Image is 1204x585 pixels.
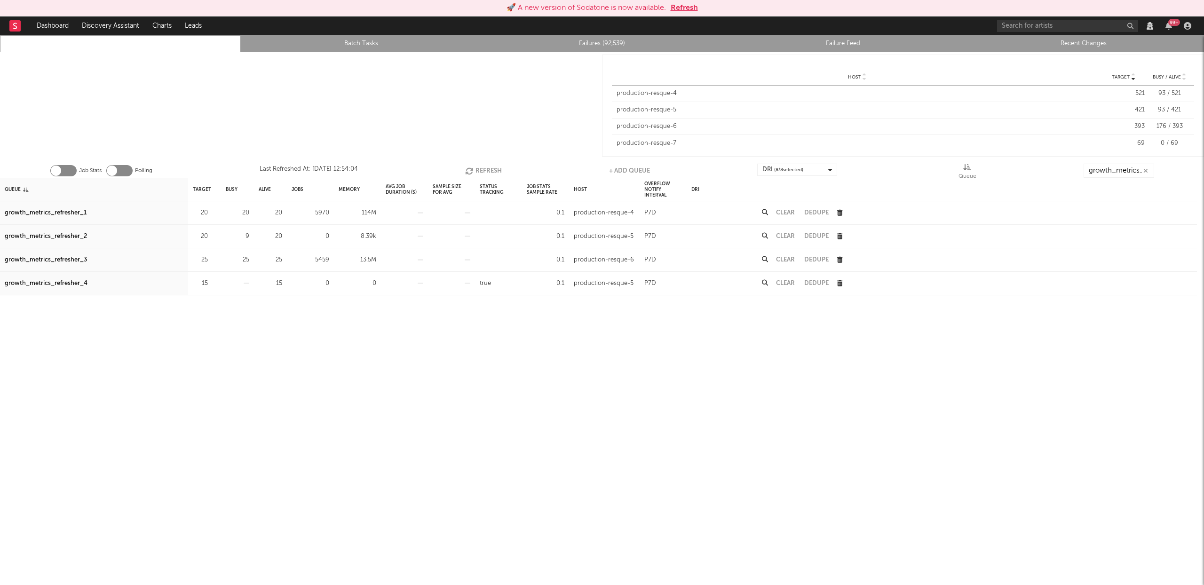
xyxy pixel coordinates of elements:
div: Overflow Notify Interval [644,179,682,199]
div: production-resque-5 [574,231,634,242]
div: 0.1 [527,254,564,266]
button: Dedupe [804,210,829,216]
div: 13.5M [339,254,376,266]
div: 93 / 421 [1149,105,1189,115]
span: Busy / Alive [1153,74,1181,80]
a: Dashboard [30,16,75,35]
a: growth_metrics_refresher_1 [5,207,87,219]
div: 393 [1102,122,1145,131]
div: 20 [259,231,282,242]
div: production-resque-4 [574,207,634,219]
div: production-resque-4 [617,89,1098,98]
div: Host [574,179,587,199]
div: 15 [193,278,208,289]
span: ( 8 / 8 selected) [774,164,803,175]
div: 25 [259,254,282,266]
button: + Add Queue [609,164,650,178]
div: 93 / 521 [1149,89,1189,98]
a: Leads [178,16,208,35]
div: 0 [339,278,376,289]
button: Refresh [465,164,502,178]
button: Dedupe [804,280,829,286]
div: Status Tracking [480,179,517,199]
span: Target [1112,74,1130,80]
a: growth_metrics_refresher_4 [5,278,87,289]
div: Memory [339,179,360,199]
div: 8.39k [339,231,376,242]
div: 421 [1102,105,1145,115]
a: Recent Changes [968,38,1199,49]
button: Dedupe [804,257,829,263]
div: DRI [691,179,699,199]
div: Busy [226,179,238,199]
div: 114M [339,207,376,219]
div: production-resque-5 [617,105,1098,115]
button: Clear [776,210,795,216]
a: Charts [146,16,178,35]
div: Avg Job Duration (s) [386,179,423,199]
div: 0.1 [527,231,564,242]
button: Clear [776,280,795,286]
div: 15 [259,278,282,289]
div: production-resque-5 [574,278,634,289]
div: 0 [292,231,329,242]
div: P7D [644,254,656,266]
div: 0 / 69 [1149,139,1189,148]
input: Search... [1084,164,1154,178]
span: Host [848,74,861,80]
div: 0 [292,278,329,289]
div: Sample Size For Avg [433,179,470,199]
button: Clear [776,257,795,263]
div: production-resque-6 [574,254,634,266]
a: growth_metrics_refresher_2 [5,231,87,242]
div: 0.1 [527,278,564,289]
div: Jobs [292,179,303,199]
div: Job Stats Sample Rate [527,179,564,199]
div: P7D [644,231,656,242]
a: Batch Tasks [246,38,476,49]
button: Dedupe [804,233,829,239]
div: 20 [259,207,282,219]
div: 25 [193,254,208,266]
div: P7D [644,278,656,289]
div: 5459 [292,254,329,266]
a: growth_metrics_refresher_3 [5,254,87,266]
label: Polling [135,165,152,176]
div: 99 + [1168,19,1180,26]
div: 69 [1102,139,1145,148]
a: Failures (92,539) [487,38,717,49]
div: P7D [644,207,656,219]
div: production-resque-7 [617,139,1098,148]
div: 9 [226,231,249,242]
div: Queue [5,179,28,199]
label: Job Stats [79,165,102,176]
button: Clear [776,233,795,239]
a: Failure Feed [728,38,958,49]
div: production-resque-6 [617,122,1098,131]
div: Alive [259,179,271,199]
div: Queue [958,164,976,182]
a: Discovery Assistant [75,16,146,35]
div: 5970 [292,207,329,219]
div: Last Refreshed At: [DATE] 12:54:04 [260,164,358,178]
div: DRI [762,164,803,175]
div: 20 [193,231,208,242]
div: 🚀 A new version of Sodatone is now available. [507,2,666,14]
input: Search for artists [997,20,1138,32]
div: Queue [958,171,976,182]
div: 25 [226,254,249,266]
button: 99+ [1165,22,1172,30]
a: Queue Stats [5,38,236,49]
div: 521 [1102,89,1145,98]
button: Refresh [671,2,698,14]
div: 20 [226,207,249,219]
div: 0.1 [527,207,564,219]
div: true [480,278,491,289]
div: Target [193,179,211,199]
div: 20 [193,207,208,219]
div: 176 / 393 [1149,122,1189,131]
